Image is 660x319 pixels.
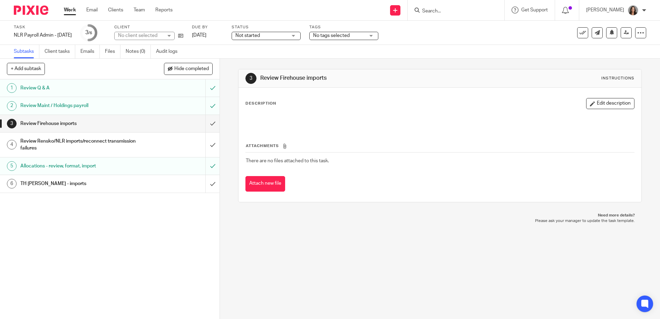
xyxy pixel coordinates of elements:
div: Instructions [601,76,634,81]
span: Get Support [521,8,548,12]
div: NLR Payroll Admin - Wednesday [14,32,72,39]
h1: Review Q & A [20,83,139,93]
span: Attachments [246,144,279,148]
button: Edit description [586,98,634,109]
p: Need more details? [245,213,634,218]
label: Task [14,25,72,30]
div: 3 [245,73,256,84]
h1: Review Firehouse imports [260,75,455,82]
h1: Allocations - review, format, import [20,161,139,171]
a: Notes (0) [126,45,151,58]
button: Hide completed [164,63,213,75]
span: [DATE] [192,33,206,38]
h1: Review Firehouse imports [20,118,139,129]
span: There are no files attached to this task. [246,158,329,163]
a: Emails [80,45,100,58]
label: Due by [192,25,223,30]
h1: TH [PERSON_NAME] - imports [20,178,139,189]
button: Attach new file [245,176,285,192]
p: Please ask your manager to update the task template. [245,218,634,224]
small: /6 [88,31,92,35]
label: Client [114,25,183,30]
a: Reports [155,7,173,13]
a: Files [105,45,120,58]
div: 3 [85,29,92,37]
div: 3 [7,119,17,128]
p: Description [245,101,276,106]
a: Team [134,7,145,13]
a: Email [86,7,98,13]
span: Not started [235,33,260,38]
a: Audit logs [156,45,183,58]
div: 5 [7,161,17,171]
a: Work [64,7,76,13]
a: Clients [108,7,123,13]
div: 6 [7,179,17,188]
a: Client tasks [45,45,75,58]
button: + Add subtask [7,63,45,75]
a: Subtasks [14,45,39,58]
div: 1 [7,83,17,93]
h1: Review Maint / Holdings payroll [20,100,139,111]
label: Status [232,25,301,30]
h1: Review Rensko/NLR imports/reconnect transmission failures [20,136,139,154]
div: 2 [7,101,17,111]
div: NLR Payroll Admin - [DATE] [14,32,72,39]
span: Hide completed [174,66,209,72]
img: Pixie [14,6,48,15]
div: No client selected [118,32,163,39]
img: headshot%20-%20work.jpg [628,5,639,16]
label: Tags [309,25,378,30]
p: [PERSON_NAME] [586,7,624,13]
span: No tags selected [313,33,350,38]
input: Search [421,8,484,14]
div: 4 [7,140,17,149]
